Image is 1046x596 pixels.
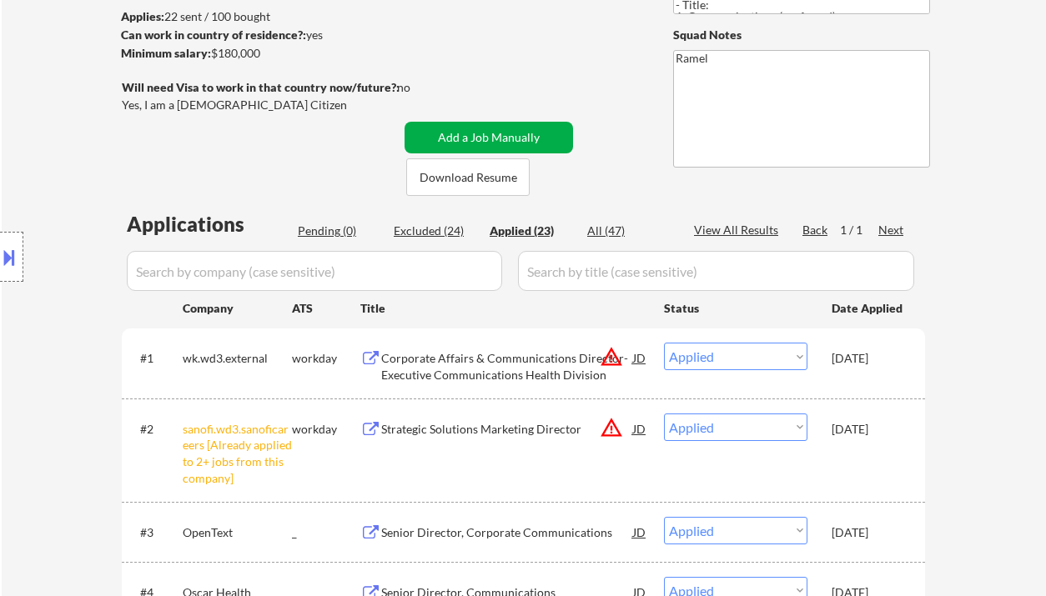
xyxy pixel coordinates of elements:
[631,413,648,443] div: JD
[673,27,930,43] div: Squad Notes
[183,421,292,486] div: sanofi.wd3.sanoficareers [Already applied to 2+ jobs from this company]
[360,300,648,317] div: Title
[878,222,905,238] div: Next
[121,9,164,23] strong: Applies:
[406,158,530,196] button: Download Resume
[397,79,445,96] div: no
[122,80,400,94] strong: Will need Visa to work in that country now/future?:
[694,222,783,238] div: View All Results
[832,524,905,541] div: [DATE]
[802,222,829,238] div: Back
[600,345,623,368] button: warning_amber
[381,350,633,383] div: Corporate Affairs & Communications Director- Executive Communications Health Division
[121,46,211,60] strong: Minimum salary:
[490,223,573,239] div: Applied (23)
[140,524,169,541] div: #3
[840,222,878,238] div: 1 / 1
[292,421,360,438] div: workday
[121,27,394,43] div: yes
[121,45,399,62] div: $180,000
[631,343,648,373] div: JD
[394,223,477,239] div: Excluded (24)
[832,350,905,367] div: [DATE]
[832,421,905,438] div: [DATE]
[292,350,360,367] div: workday
[122,97,404,113] div: Yes, I am a [DEMOGRAPHIC_DATA] Citizen
[600,416,623,439] button: warning_amber
[121,8,399,25] div: 22 sent / 100 bought
[381,421,633,438] div: Strategic Solutions Marketing Director
[381,524,633,541] div: Senior Director, Corporate Communications
[292,524,360,541] div: _
[298,223,381,239] div: Pending (0)
[518,251,914,291] input: Search by title (case sensitive)
[121,28,306,42] strong: Can work in country of residence?:
[832,300,905,317] div: Date Applied
[405,122,573,153] button: Add a Job Manually
[587,223,671,239] div: All (47)
[664,293,807,323] div: Status
[292,300,360,317] div: ATS
[127,251,502,291] input: Search by company (case sensitive)
[631,517,648,547] div: JD
[183,524,292,541] div: OpenText
[140,421,169,438] div: #2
